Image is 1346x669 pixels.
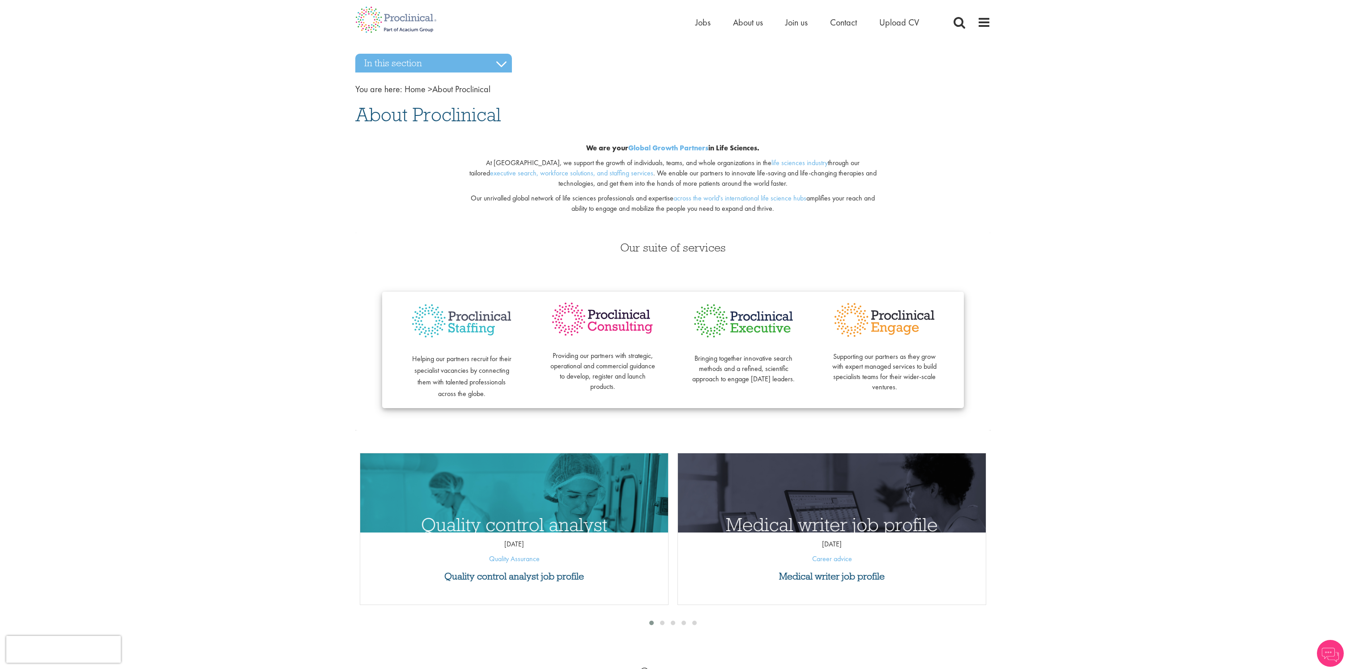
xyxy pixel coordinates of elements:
a: across the world's international life science hubs [673,193,806,203]
p: [DATE] [360,539,668,550]
a: breadcrumb link to Home [405,83,426,95]
span: Helping our partners recruit for their specialist vacancies by connecting them with talented prof... [412,354,511,398]
a: executive search, workforce solutions, and staffing services [490,168,653,178]
p: Providing our partners with strategic, operational and commercial guidance to develop, register a... [550,341,655,392]
a: Upload CV [879,17,919,28]
img: Chatbot [1317,640,1344,667]
p: At [GEOGRAPHIC_DATA], we support the growth of individuals, teams, and whole organizations in the... [464,158,883,189]
a: Contact [830,17,857,28]
a: Quality Assurance [489,554,540,563]
span: > [428,83,432,95]
a: Jobs [695,17,711,28]
span: You are here: [355,83,402,95]
a: Global Growth Partners [628,143,708,153]
a: Join us [785,17,808,28]
b: We are your in Life Sciences. [586,143,759,153]
p: Supporting our partners as they grow with expert managed services to build specialists teams for ... [832,341,937,392]
h3: Our suite of services [355,242,991,253]
span: About Proclinical [355,102,501,127]
iframe: reCAPTCHA [6,636,121,663]
a: About us [733,17,763,28]
a: Medical writer job profile [682,571,981,581]
img: Proclinical Engage [832,301,937,339]
h3: In this section [355,54,512,72]
p: Our unrivalled global network of life sciences professionals and expertise amplifies your reach a... [464,193,883,214]
img: Medical writer job profile [678,453,986,613]
a: Career advice [812,554,852,563]
img: Proclinical Staffing [409,301,514,341]
a: life sciences industry [771,158,828,167]
p: Bringing together innovative search methods and a refined, scientific approach to engage [DATE] l... [691,343,796,384]
img: Proclinical Consulting [550,301,655,338]
img: Proclinical Executive [691,301,796,341]
img: quality control analyst job profile [360,453,668,613]
a: Link to a post [360,453,668,533]
a: Quality control analyst job profile [365,571,664,581]
a: Link to a post [678,453,986,533]
span: About Proclinical [405,83,490,95]
p: [DATE] [678,539,986,550]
